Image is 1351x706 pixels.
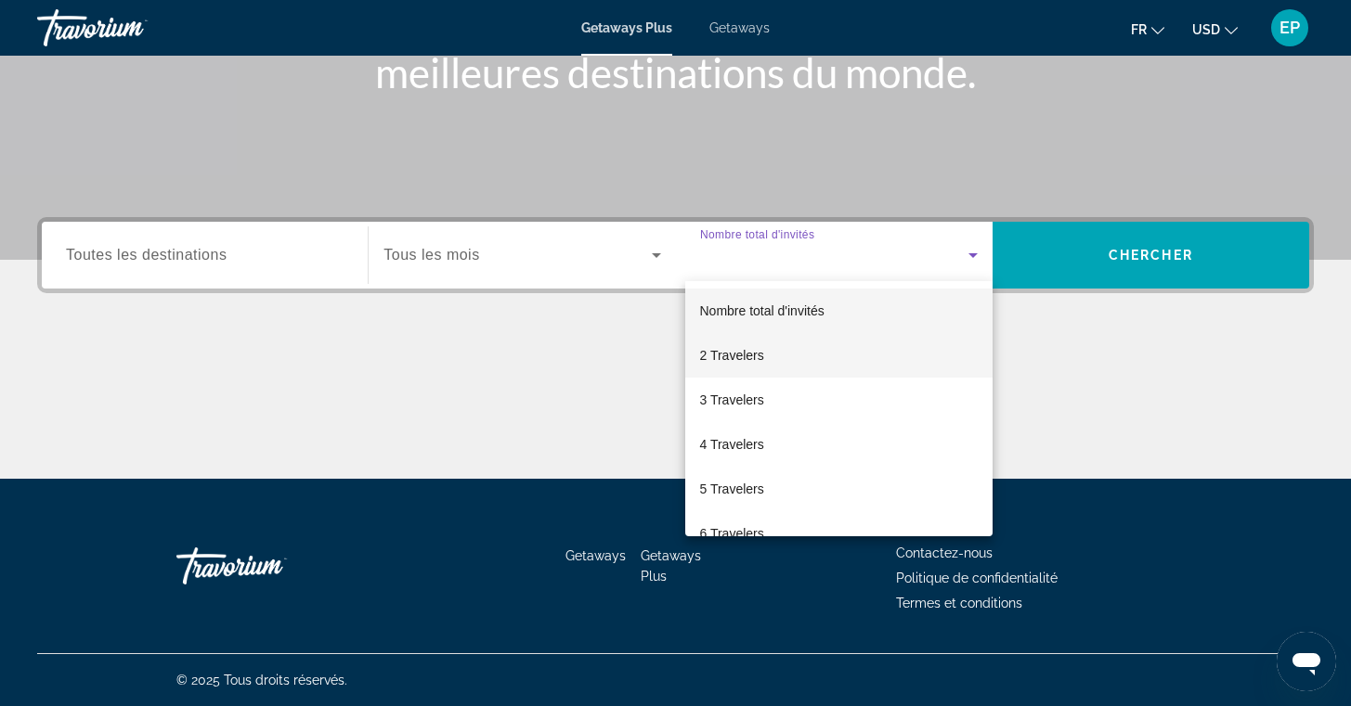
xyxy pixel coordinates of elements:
span: 3 Travelers [700,389,764,411]
span: 2 Travelers [700,344,764,366]
iframe: Bouton de lancement de la fenêtre de messagerie [1277,632,1336,691]
span: Nombre total d'invités [700,303,825,318]
span: 6 Travelers [700,522,764,545]
span: 4 Travelers [700,433,764,456]
span: 5 Travelers [700,478,764,500]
